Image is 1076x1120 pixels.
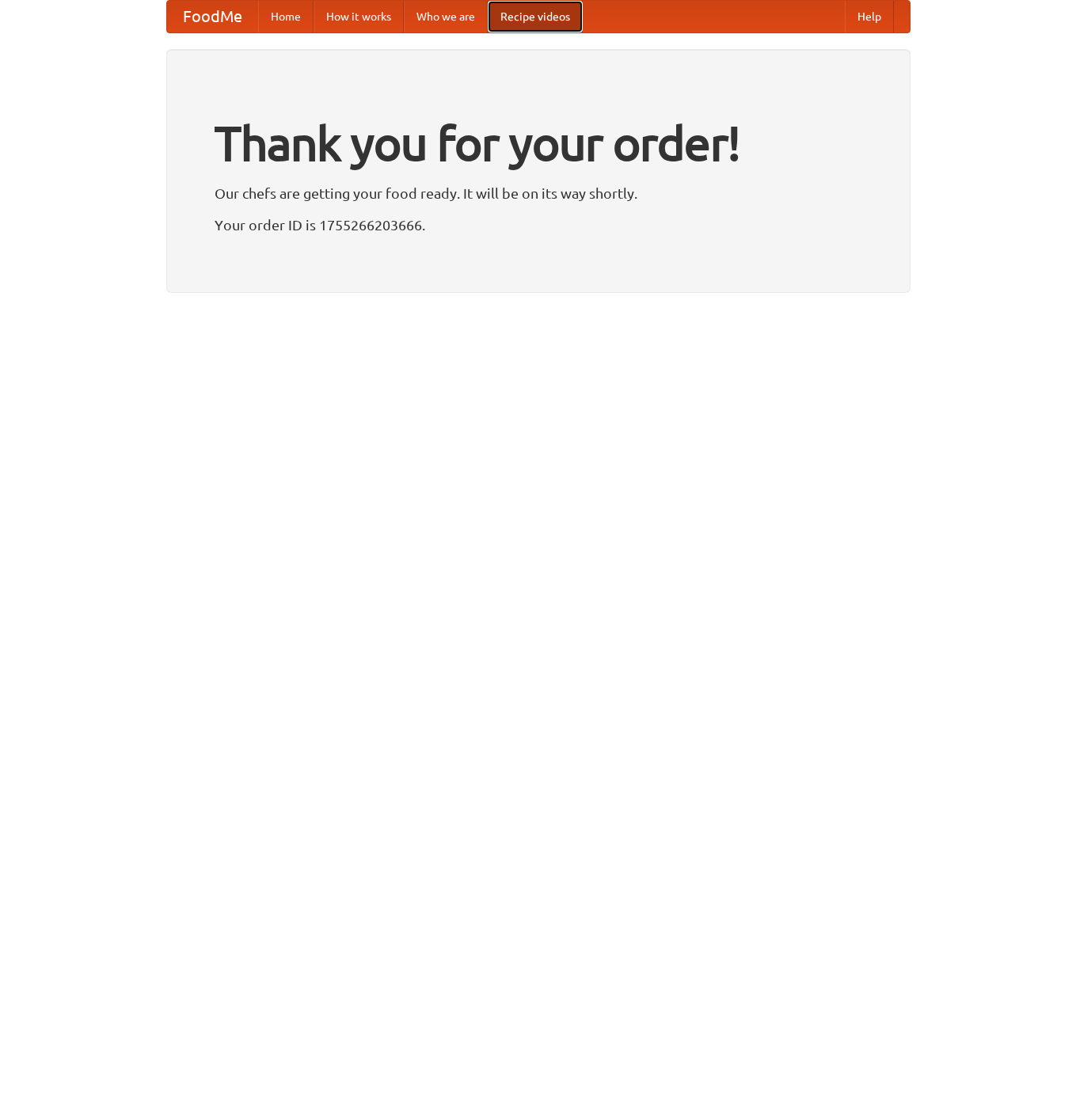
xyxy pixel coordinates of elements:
[258,1,314,32] a: Home
[215,181,862,205] p: Our chefs are getting your food ready. It will be on its way shortly.
[314,1,404,32] a: How it works
[215,213,862,237] p: Your order ID is 1755266203666.
[404,1,488,32] a: Who we are
[488,1,583,32] a: Recipe videos
[167,1,258,32] a: FoodMe
[215,105,862,181] h1: Thank you for your order!
[845,1,894,32] a: Help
